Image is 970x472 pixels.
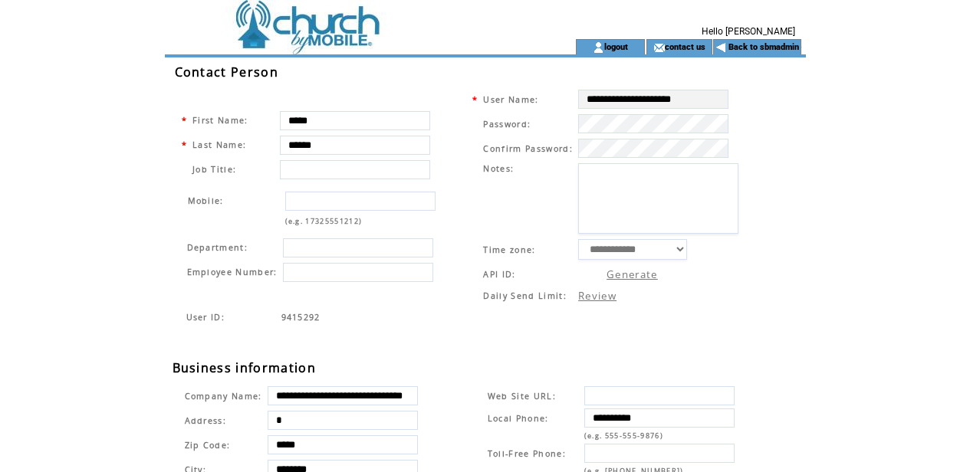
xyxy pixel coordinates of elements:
span: API ID: [483,269,515,280]
span: Confirm Password: [483,143,573,154]
span: Toll-Free Phone: [488,448,566,459]
a: contact us [665,41,705,51]
span: Indicates the agent code for sign up page with sales agent or reseller tracking code [281,312,321,323]
span: Contact Person [175,64,279,80]
span: Job Title: [192,164,236,175]
a: logout [604,41,628,51]
span: Business information [173,359,317,376]
span: (e.g. 17325551212) [285,216,363,226]
span: Department: [187,242,248,253]
span: First Name: [192,115,248,126]
span: Employee Number: [187,267,278,277]
span: Local Phone: [488,413,549,424]
span: Indicates the agent code for sign up page with sales agent or reseller tracking code [186,312,225,323]
span: Hello [PERSON_NAME] [702,26,795,37]
img: backArrow.gif [715,41,727,54]
img: account_icon.gif [593,41,604,54]
span: Zip Code: [185,440,231,451]
span: Web Site URL: [488,391,556,402]
span: Password: [483,119,531,129]
a: Review [578,289,617,303]
span: Company Name: [185,391,262,402]
span: Mobile: [188,195,224,206]
img: contact_us_icon.gif [653,41,665,54]
span: Address: [185,415,227,426]
a: Generate [607,267,658,281]
span: Daily Send Limit: [483,290,567,301]
span: Notes: [483,163,514,174]
span: User Name: [483,94,538,105]
span: Last Name: [192,139,246,150]
span: (e.g. 555-555-9876) [584,431,663,441]
span: Time zone: [483,244,535,255]
a: Back to sbmadmin [728,42,799,52]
